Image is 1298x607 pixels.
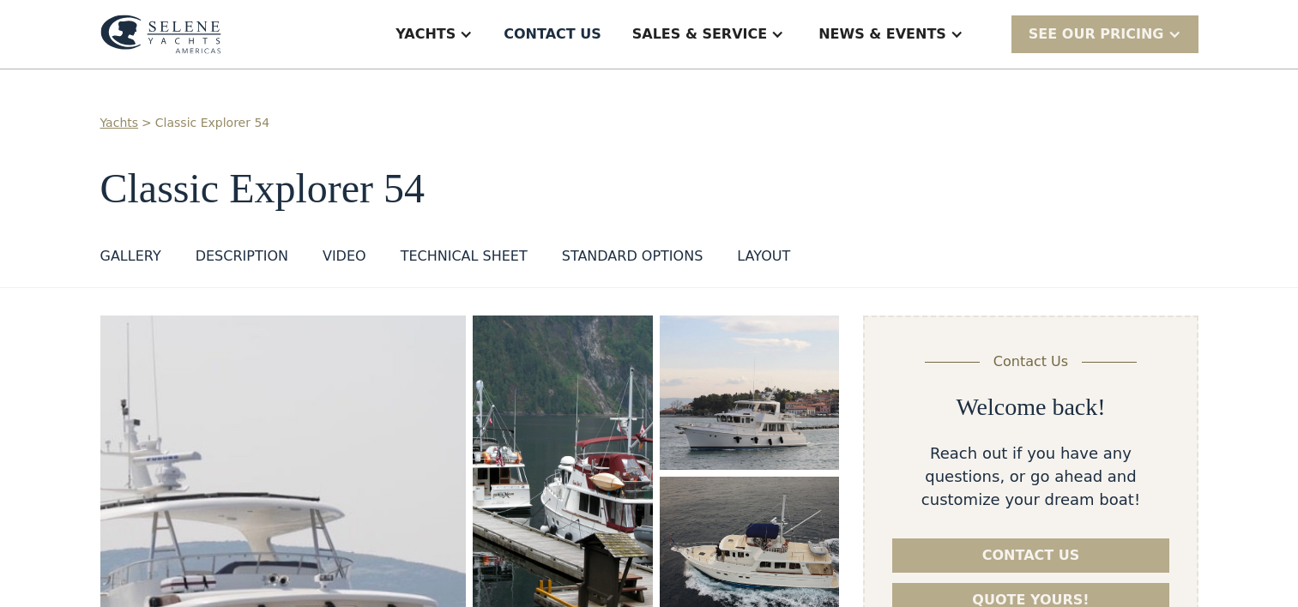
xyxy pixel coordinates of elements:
a: Technical sheet [401,246,528,273]
div: Contact US [504,24,601,45]
div: > [142,114,152,132]
div: DESCRIPTION [196,246,288,267]
h2: Welcome back! [956,393,1105,422]
a: layout [737,246,790,273]
a: VIDEO [323,246,366,273]
a: GALLERY [100,246,161,273]
img: 50 foot motor yacht [660,316,840,470]
div: News & EVENTS [818,24,946,45]
div: VIDEO [323,246,366,267]
div: standard options [562,246,703,267]
img: logo [100,15,221,54]
div: Sales & Service [632,24,767,45]
div: Technical sheet [401,246,528,267]
a: Yachts [100,114,139,132]
a: standard options [562,246,703,273]
div: Reach out if you have any questions, or go ahead and customize your dream boat! [892,442,1168,511]
div: Yachts [395,24,456,45]
a: Contact us [892,538,1168,573]
div: SEE Our Pricing [1011,15,1198,52]
div: SEE Our Pricing [1029,24,1164,45]
a: Classic Explorer 54 [155,114,269,132]
div: GALLERY [100,246,161,267]
div: Contact Us [993,352,1068,372]
div: layout [737,246,790,267]
a: DESCRIPTION [196,246,288,273]
h1: Classic Explorer 54 [100,166,1198,212]
a: open lightbox [660,316,840,470]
